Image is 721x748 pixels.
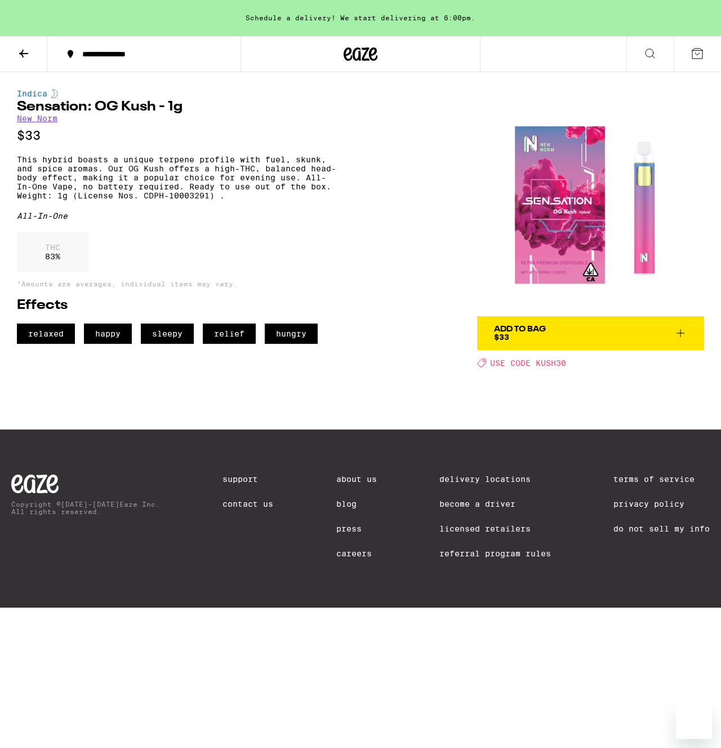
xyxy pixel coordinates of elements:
div: Indica [17,89,341,98]
a: Careers [336,549,377,558]
h1: Sensation: OG Kush - 1g [17,100,341,114]
span: sleepy [141,324,194,344]
span: relaxed [17,324,75,344]
span: hungry [265,324,318,344]
a: New Norm [17,114,57,123]
span: relief [203,324,256,344]
button: Add To Bag$33 [477,316,704,350]
img: indicaColor.svg [51,89,58,98]
a: Do Not Sell My Info [613,524,710,533]
a: Privacy Policy [613,499,710,508]
a: Become a Driver [439,499,551,508]
a: Terms of Service [613,475,710,484]
a: Delivery Locations [439,475,551,484]
img: New Norm - Sensation: OG Kush - 1g [477,89,704,316]
span: happy [84,324,132,344]
iframe: Button to launch messaging window [676,703,712,739]
a: Licensed Retailers [439,524,551,533]
p: THC [45,243,60,252]
span: USE CODE KUSH30 [490,358,566,368]
a: About Us [336,475,377,484]
p: $33 [17,129,341,143]
p: Copyright © [DATE]-[DATE] Eaze Inc. All rights reserved. [11,501,160,515]
a: Press [336,524,377,533]
span: $33 [494,333,509,342]
div: Add To Bag [494,325,546,333]
a: Referral Program Rules [439,549,551,558]
div: All-In-One [17,211,341,220]
h2: Effects [17,299,341,312]
a: Support [222,475,273,484]
div: 83 % [17,232,88,272]
p: *Amounts are averages, individual items may vary. [17,280,341,287]
a: Contact Us [222,499,273,508]
p: This hybrid boasts a unique terpene profile with fuel, skunk, and spice aromas. Our OG Kush offer... [17,155,341,200]
a: Blog [336,499,377,508]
